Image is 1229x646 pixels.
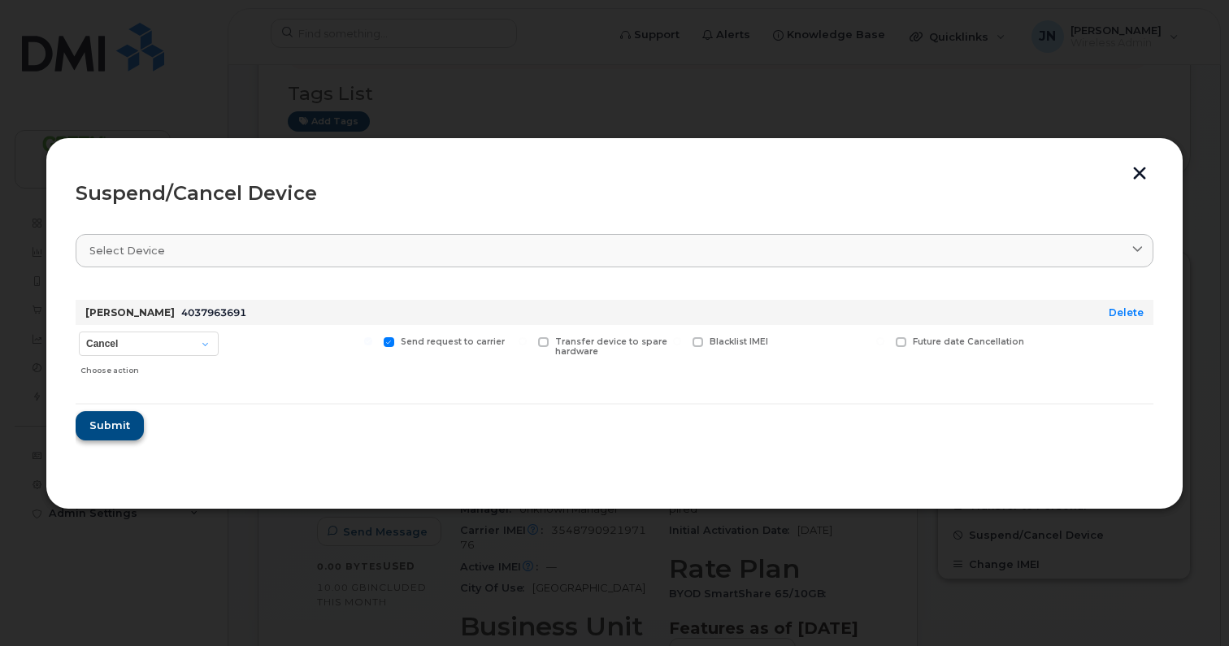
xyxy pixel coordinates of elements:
[181,306,246,319] span: 4037963691
[401,336,505,347] span: Send request to carrier
[364,337,372,345] input: Send request to carrier
[876,337,884,345] input: Future date Cancellation
[673,337,681,345] input: Blacklist IMEI
[710,336,768,347] span: Blacklist IMEI
[1109,306,1144,319] a: Delete
[913,336,1024,347] span: Future date Cancellation
[555,336,667,358] span: Transfer device to spare hardware
[76,184,1153,203] div: Suspend/Cancel Device
[519,337,527,345] input: Transfer device to spare hardware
